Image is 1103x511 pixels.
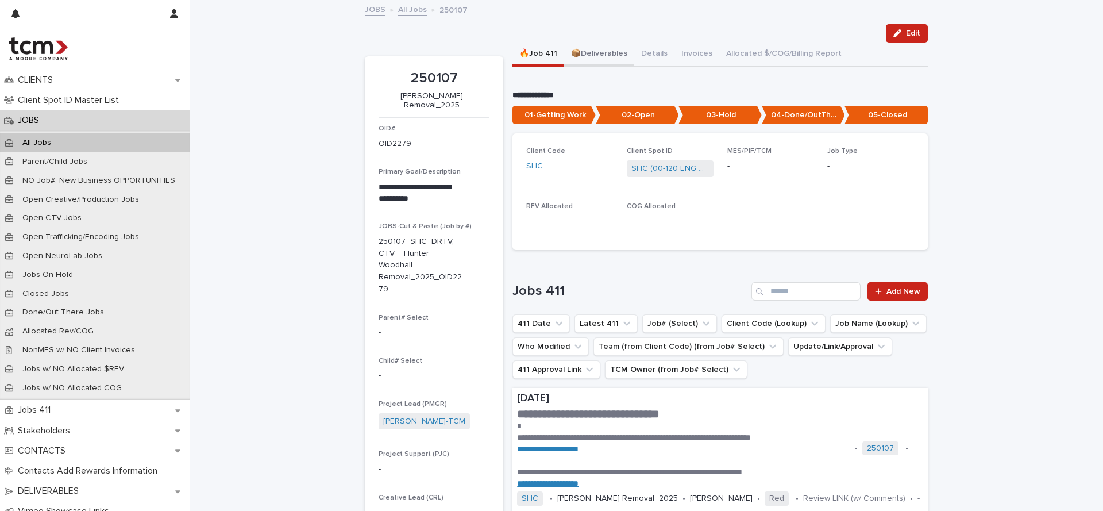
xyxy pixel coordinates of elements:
span: Client Spot ID [627,148,673,155]
a: SHC (00-120 ENG Spots) [631,163,709,175]
h1: Jobs 411 [512,283,747,299]
p: - [917,494,920,504]
button: 411 Date [512,314,570,333]
span: Child# Select [379,358,422,364]
p: Open Trafficking/Encoding Jobs [13,232,148,242]
p: • [550,494,553,504]
p: [PERSON_NAME] Removal_2025 [557,494,678,504]
p: 250107_SHC_DRTV, CTV__Hunter Woodhall Removal_2025_OID2279 [379,236,462,295]
button: Client Code (Lookup) [722,314,826,333]
p: 05-Closed [844,106,928,125]
button: Who Modified [512,337,589,356]
p: - [827,160,914,172]
span: Red [765,491,789,506]
span: Primary Goal/Description [379,168,461,175]
span: Job Type [827,148,858,155]
p: Open Creative/Production Jobs [13,195,148,205]
p: DELIVERABLES [13,486,88,497]
span: Project Support (PJC) [379,451,449,458]
button: Latest 411 [574,314,638,333]
p: 01-Getting Work [512,106,596,125]
p: Jobs w/ NO Allocated COG [13,383,131,393]
span: JOBS-Cut & Paste (Job by #) [379,223,472,230]
button: Allocated $/COG/Billing Report [719,43,849,67]
a: Add New [867,282,928,301]
button: TCM Owner (from Job# Select) [605,360,747,379]
button: 411 Approval Link [512,360,600,379]
a: SHC [526,160,543,172]
p: 250107 [439,3,468,16]
button: Details [634,43,674,67]
button: 📦Deliverables [564,43,634,67]
p: JOBS [13,115,48,126]
button: Update/Link/Approval [788,337,892,356]
p: Contacts Add Rewards Information [13,466,167,477]
button: Job# (Select) [642,314,717,333]
p: 04-Done/OutThere [762,106,845,125]
span: Parent# Select [379,314,429,321]
p: [PERSON_NAME] Removal_2025 [379,91,485,111]
p: Open NeuroLab Jobs [13,251,111,261]
p: Stakeholders [13,425,79,436]
p: - [379,463,489,475]
button: Job Name (Lookup) [830,314,927,333]
button: 🔥Job 411 [512,43,564,67]
p: Closed Jobs [13,289,78,299]
p: CONTACTS [13,445,75,456]
p: • [910,494,913,504]
span: MES/PIF/TCM [727,148,772,155]
p: 03-Hold [678,106,762,125]
p: 250107 [379,70,489,87]
p: Jobs On Hold [13,270,82,280]
span: Client Code [526,148,565,155]
p: Jobs 411 [13,405,60,416]
button: Invoices [674,43,719,67]
p: All Jobs [13,138,60,148]
a: 250107 [867,444,894,454]
img: 4hMmSqQkux38exxPVZHQ [9,37,68,60]
a: SHC [522,494,538,504]
p: • [757,494,760,504]
input: Search [751,282,861,301]
p: • [855,444,858,454]
p: Review LINK (w/ Comments) [803,494,905,504]
a: JOBS [365,2,385,16]
button: Team (from Client Code) (from Job# Select) [593,337,784,356]
span: OID# [379,125,395,132]
p: [PERSON_NAME] [690,494,753,504]
p: • [796,494,799,504]
p: - [379,370,489,382]
span: COG Allocated [627,203,676,210]
p: Allocated Rev/COG [13,326,103,336]
p: NO Job#: New Business OPPORTUNITIES [13,176,184,186]
p: Client Spot ID Master List [13,95,128,106]
p: 02-Open [596,106,679,125]
p: [DATE] [517,393,923,405]
p: - [627,215,714,227]
span: Creative Lead (CRL) [379,494,443,501]
a: All Jobs [398,2,427,16]
p: - [379,326,489,339]
p: - [727,160,814,172]
p: - [526,215,613,227]
p: CLIENTS [13,75,62,86]
p: OID2279 [379,138,411,150]
p: • [682,494,685,504]
span: Project Lead (PMGR) [379,401,447,408]
p: Jobs w/ NO Allocated $REV [13,364,133,374]
span: Edit [906,29,920,37]
span: REV Allocated [526,203,573,210]
a: [PERSON_NAME]-TCM [383,416,465,428]
p: • [905,444,908,454]
p: NonMES w/ NO Client Invoices [13,345,144,355]
p: Open CTV Jobs [13,213,91,223]
span: Add New [886,287,920,295]
p: Parent/Child Jobs [13,157,97,167]
button: Edit [886,24,928,43]
p: Done/Out There Jobs [13,308,113,317]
